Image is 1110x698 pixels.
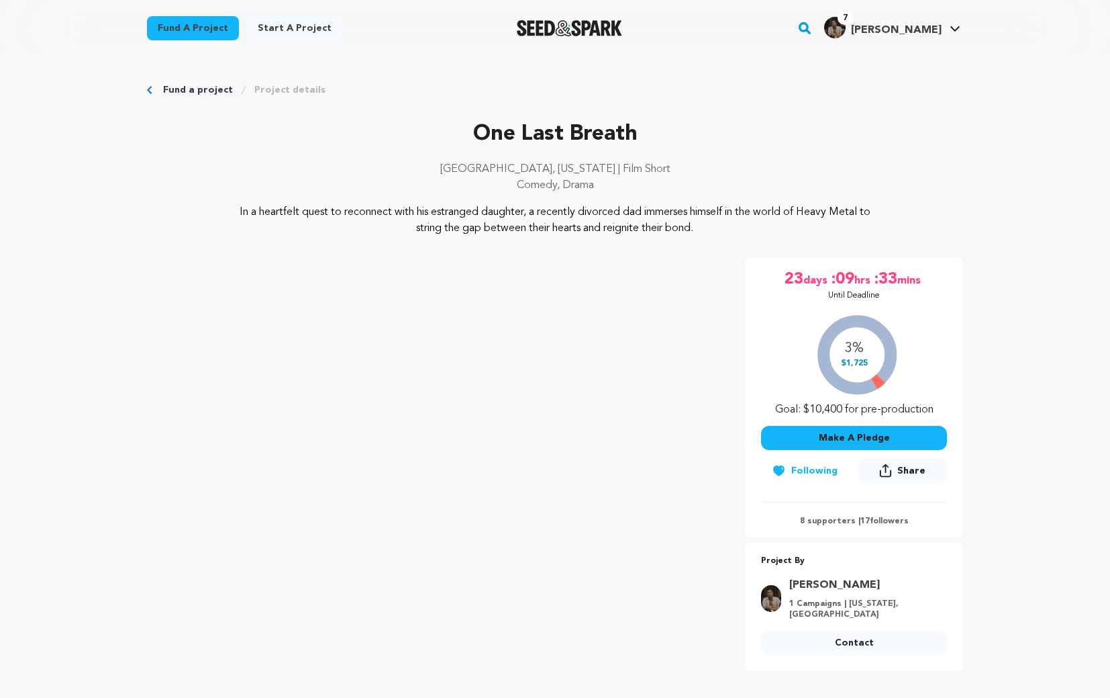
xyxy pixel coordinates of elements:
[147,118,963,150] p: One Last Breath
[147,177,963,193] p: Comedy, Drama
[897,464,925,478] span: Share
[851,25,942,36] span: [PERSON_NAME]
[830,269,854,290] span: :09
[824,17,846,38] img: df6f842d7a275c56.png
[229,204,882,236] p: In a heartfelt quest to reconnect with his estranged daughter, a recently divorced dad immerses h...
[147,161,963,177] p: [GEOGRAPHIC_DATA], [US_STATE] | Film Short
[873,269,897,290] span: :33
[821,14,963,42] span: Abel D.'s Profile
[854,269,873,290] span: hrs
[789,577,939,593] a: Goto Abel Diaz profile
[828,290,880,301] p: Until Deadline
[838,11,853,25] span: 7
[761,459,848,483] button: Following
[897,269,923,290] span: mins
[785,269,803,290] span: 23
[163,83,233,97] a: Fund a project
[761,554,947,569] p: Project By
[761,426,947,450] button: Make A Pledge
[858,458,947,483] button: Share
[858,458,947,488] span: Share
[821,14,963,38] a: Abel D.'s Profile
[803,269,830,290] span: days
[254,83,325,97] a: Project details
[761,516,947,527] p: 8 supporters | followers
[761,585,781,612] img: df6f842d7a275c56.png
[761,631,947,655] a: Contact
[517,20,622,36] img: Seed&Spark Logo Dark Mode
[789,599,939,620] p: 1 Campaigns | [US_STATE], [GEOGRAPHIC_DATA]
[824,17,942,38] div: Abel D.'s Profile
[517,20,622,36] a: Seed&Spark Homepage
[147,83,963,97] div: Breadcrumb
[247,16,342,40] a: Start a project
[860,517,870,525] span: 17
[147,16,239,40] a: Fund a project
